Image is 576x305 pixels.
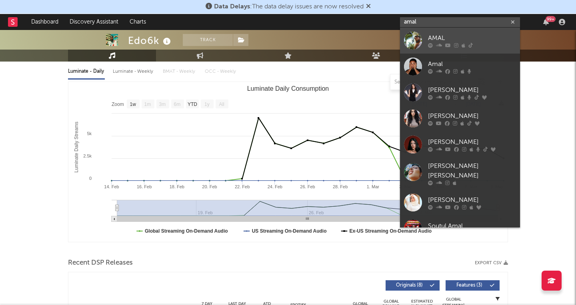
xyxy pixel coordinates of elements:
[400,157,520,189] a: [PERSON_NAME] [PERSON_NAME]
[391,283,428,288] span: Originals ( 8 )
[235,184,250,189] text: 22. Feb
[128,34,173,47] div: Edo6k
[400,17,520,27] input: Search for artists
[428,85,516,95] div: [PERSON_NAME]
[124,14,152,30] a: Charts
[26,14,64,30] a: Dashboard
[204,102,210,107] text: 1y
[428,195,516,205] div: [PERSON_NAME]
[89,176,92,181] text: 0
[68,65,105,78] div: Luminate - Daily
[390,79,475,86] input: Search by song name or URL
[367,184,380,189] text: 1. Mar
[350,228,432,234] text: Ex-US Streaming On-Demand Audio
[214,4,250,10] span: Data Delays
[399,184,412,189] text: 3. Mar
[104,184,119,189] text: 14. Feb
[188,102,197,107] text: YTD
[546,16,556,22] div: 99 +
[145,228,228,234] text: Global Streaming On-Demand Audio
[400,189,520,215] a: [PERSON_NAME]
[428,33,516,43] div: AMAL
[400,54,520,80] a: Amal
[174,102,181,107] text: 6m
[214,4,364,10] span: : The data delay issues are now resolved
[87,131,92,136] text: 5k
[400,106,520,132] a: [PERSON_NAME]
[159,102,166,107] text: 3m
[386,280,440,291] button: Originals(8)
[428,221,516,231] div: Soutul Amal
[475,261,508,265] button: Export CSV
[428,161,516,181] div: [PERSON_NAME] [PERSON_NAME]
[428,111,516,121] div: [PERSON_NAME]
[183,34,233,46] button: Track
[333,184,348,189] text: 28. Feb
[64,14,124,30] a: Discovery Assistant
[113,65,155,78] div: Luminate - Weekly
[144,102,151,107] text: 1m
[400,132,520,157] a: [PERSON_NAME]
[300,184,315,189] text: 26. Feb
[83,153,92,158] text: 2.5k
[68,258,133,268] span: Recent DSP Releases
[219,102,224,107] text: All
[400,215,520,241] a: Soutul Amal
[400,80,520,106] a: [PERSON_NAME]
[446,280,500,291] button: Features(3)
[252,228,327,234] text: US Streaming On-Demand Audio
[268,184,282,189] text: 24. Feb
[130,102,136,107] text: 1w
[366,4,371,10] span: Dismiss
[137,184,152,189] text: 16. Feb
[400,28,520,54] a: AMAL
[451,283,488,288] span: Features ( 3 )
[543,19,549,25] button: 99+
[74,122,79,172] text: Luminate Daily Streams
[112,102,124,107] text: Zoom
[428,137,516,147] div: [PERSON_NAME]
[202,184,217,189] text: 20. Feb
[68,82,508,242] svg: Luminate Daily Consumption
[170,184,184,189] text: 18. Feb
[428,59,516,69] div: Amal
